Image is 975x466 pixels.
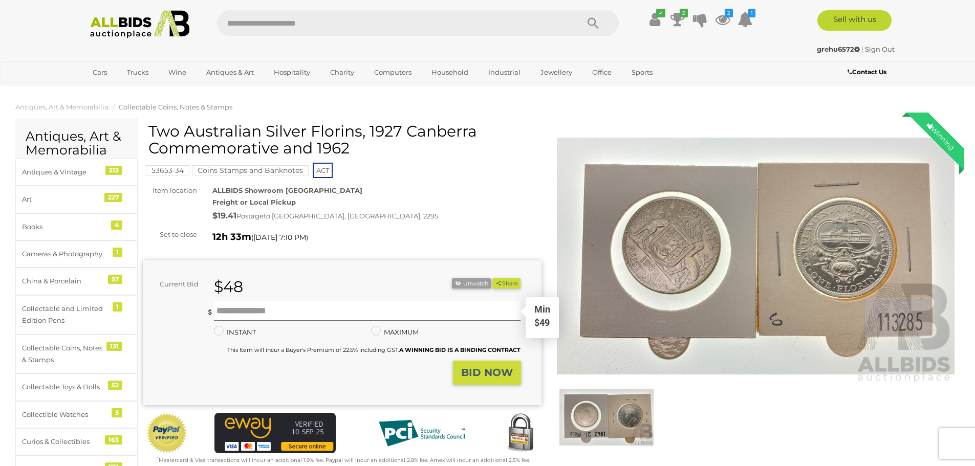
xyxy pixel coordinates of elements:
[15,103,109,111] a: Antiques, Art & Memorabilia
[105,166,122,175] div: 313
[214,413,336,453] img: eWAY Payment Gateway
[371,326,419,338] label: MAXIMUM
[212,211,236,220] strong: $19.41
[861,45,863,53] span: |
[84,10,196,38] img: Allbids.com.au
[253,233,306,242] span: [DATE] 7:10 PM
[26,129,127,158] h2: Antiques, Art & Memorabilia
[22,221,106,233] div: Books
[106,342,122,351] div: 131
[264,212,438,220] span: to [GEOGRAPHIC_DATA], [GEOGRAPHIC_DATA], 2295
[200,64,261,81] a: Antiques & Art
[251,233,308,241] span: ( )
[15,401,138,428] a: Collectible Watches 5
[527,303,558,337] div: Min $49
[104,193,122,202] div: 227
[15,335,138,374] a: Collectable Coins, Notes & Stamps 131
[586,64,618,81] a: Office
[212,231,251,242] strong: 12h 33m
[15,268,138,295] a: China & Porcelain 57
[192,166,309,174] a: Coins Stamps and Banknotes
[214,326,256,338] label: INSTANT
[399,346,521,353] b: A WINNING BID IS A BINDING CONTRACT
[22,303,106,327] div: Collectable and Limited Edition Pens
[557,128,955,384] img: Two Australian Silver Florins, 1927 Canberra Commemorative and 1962
[22,193,106,205] div: Art
[22,166,106,178] div: Antiques & Vintage
[146,165,189,175] mark: 53653-34
[105,435,122,445] div: 163
[108,275,122,284] div: 57
[371,413,473,454] img: PCI DSS compliant
[22,409,106,420] div: Collectible Watches
[15,213,138,240] a: Books 4
[146,166,189,174] a: 53653-34
[212,209,541,224] div: Postage
[120,64,155,81] a: Trucks
[143,278,206,290] div: Current Bid
[15,186,138,213] a: Art 227
[647,10,663,29] a: ✔
[214,277,243,296] strong: $48
[15,373,138,401] a: Collectable Toys & Dolls 52
[22,381,106,393] div: Collectable Toys & Dolls
[162,64,193,81] a: Wine
[534,64,579,81] a: Jewellery
[313,163,333,178] span: ACT
[715,10,730,29] a: 2
[725,9,733,17] i: 2
[119,103,232,111] a: Collectable Coins, Notes & Stamps
[670,10,685,29] a: 2
[865,45,895,53] a: Sign Out
[15,295,138,335] a: Collectable and Limited Edition Pens 1
[22,342,106,366] div: Collectable Coins, Notes & Stamps
[113,248,122,257] div: 1
[452,278,491,289] li: Unwatch this item
[848,68,886,76] b: Contact Us
[817,45,861,53] a: grehu6572
[461,366,513,379] strong: BID NOW
[453,361,521,385] button: BID NOW
[568,10,619,36] button: Search
[148,123,539,157] h1: Two Australian Silver Florins, 1927 Canberra Commemorative and 1962
[22,248,106,260] div: Cameras & Photography
[267,64,317,81] a: Hospitality
[112,408,122,417] div: 5
[680,9,688,17] i: 2
[817,45,860,53] strong: grehu6572
[500,413,541,454] img: Secured by Rapid SSL
[482,64,527,81] a: Industrial
[452,278,491,289] button: Unwatch
[367,64,418,81] a: Computers
[425,64,475,81] a: Household
[738,10,753,29] a: 1
[917,113,964,160] div: Winning
[157,457,530,463] small: Mastercard & Visa transactions will incur an additional 1.9% fee. Paypal will incur an additional...
[22,275,106,287] div: China & Porcelain
[15,159,138,186] a: Antiques & Vintage 313
[817,10,892,31] a: Sell with us
[136,229,205,240] div: Set to close
[848,66,889,78] a: Contact Us
[86,64,114,81] a: Cars
[748,9,755,17] i: 1
[86,81,172,98] a: [GEOGRAPHIC_DATA]
[227,346,521,353] small: This Item will incur a Buyer's Premium of 22.5% including GST.
[136,185,205,196] div: Item location
[111,220,122,230] div: 4
[15,240,138,268] a: Cameras & Photography 1
[22,436,106,448] div: Curios & Collectibles
[323,64,361,81] a: Charity
[212,198,296,206] strong: Freight or Local Pickup
[625,64,659,81] a: Sports
[113,302,122,312] div: 1
[108,381,122,390] div: 52
[15,428,138,455] a: Curios & Collectibles 163
[559,387,654,448] img: Two Australian Silver Florins, 1927 Canberra Commemorative and 1962
[656,9,665,17] i: ✔
[192,165,309,175] mark: Coins Stamps and Banknotes
[492,278,521,289] button: Share
[212,186,362,194] strong: ALLBIDS Showroom [GEOGRAPHIC_DATA]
